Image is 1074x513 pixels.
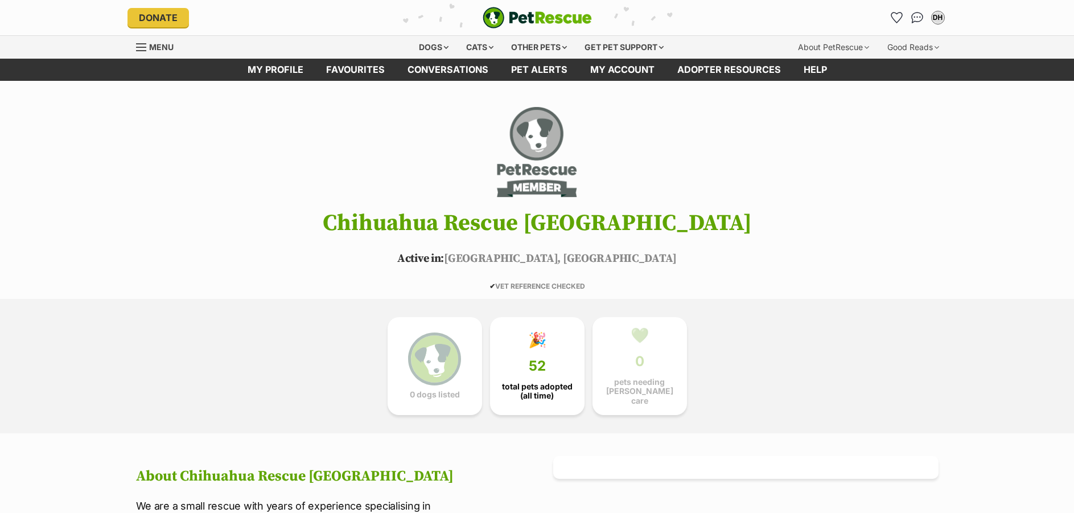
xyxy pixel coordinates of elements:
[315,59,396,81] a: Favourites
[790,36,877,59] div: About PetRescue
[119,251,956,268] p: [GEOGRAPHIC_DATA], [GEOGRAPHIC_DATA]
[500,382,575,400] span: total pets adopted (all time)
[577,36,672,59] div: Get pet support
[489,282,495,290] icon: ✔
[127,8,189,27] a: Donate
[397,252,444,266] span: Active in:
[396,59,500,81] a: conversations
[408,333,460,385] img: petrescue-icon-eee76f85a60ef55c4a1927667547b313a7c0e82042636edf73dce9c88f694885.svg
[494,104,580,200] img: Chihuahua Rescue NSW
[792,59,838,81] a: Help
[635,354,644,370] span: 0
[908,9,927,27] a: Conversations
[666,59,792,81] a: Adopter resources
[483,7,592,28] a: PetRescue
[932,12,944,23] div: DH
[529,358,546,374] span: 52
[483,7,592,28] img: logo-e224e6f780fb5917bec1dbf3a21bbac754714ae5b6737aabdf751b685950b380.svg
[236,59,315,81] a: My profile
[136,468,521,485] h2: About Chihuahua Rescue [GEOGRAPHIC_DATA]
[149,42,174,52] span: Menu
[388,317,482,415] a: 0 dogs listed
[592,317,687,415] a: 💚 0 pets needing [PERSON_NAME] care
[503,36,575,59] div: Other pets
[410,390,460,399] span: 0 dogs listed
[489,282,585,290] span: VET REFERENCE CHECKED
[929,9,947,27] button: My account
[458,36,501,59] div: Cats
[490,317,585,415] a: 🎉 52 total pets adopted (all time)
[602,377,677,405] span: pets needing [PERSON_NAME] care
[879,36,947,59] div: Good Reads
[579,59,666,81] a: My account
[411,36,456,59] div: Dogs
[888,9,947,27] ul: Account quick links
[500,59,579,81] a: Pet alerts
[528,331,546,348] div: 🎉
[631,327,649,344] div: 💚
[888,9,906,27] a: Favourites
[136,36,182,56] a: Menu
[119,211,956,236] h1: Chihuahua Rescue [GEOGRAPHIC_DATA]
[911,12,923,23] img: chat-41dd97257d64d25036548639549fe6c8038ab92f7586957e7f3b1b290dea8141.svg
